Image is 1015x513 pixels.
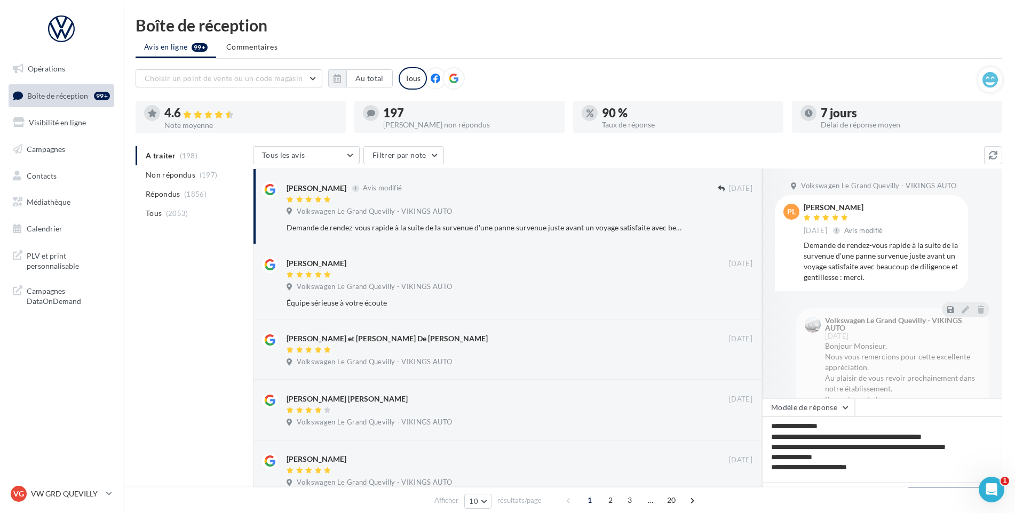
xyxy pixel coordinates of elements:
[184,190,207,198] span: (1856)
[287,222,683,233] div: Demande de rendez-vous rapide à la suite de la survenue d'une panne survenue juste avant un voyag...
[287,394,408,404] div: [PERSON_NAME] [PERSON_NAME]
[287,454,346,464] div: [PERSON_NAME]
[804,204,885,211] div: [PERSON_NAME]
[297,207,452,217] span: Volkswagen Le Grand Quevilly - VIKINGS AUTO
[6,244,116,276] a: PLV et print personnalisable
[729,334,752,344] span: [DATE]
[27,91,88,100] span: Boîte de réception
[6,218,116,240] a: Calendrier
[825,341,981,415] div: Bonjour Monsieur, Nous vous remercions pour cette excellente appréciation. Au plaisir de vous rev...
[6,165,116,187] a: Contacts
[804,226,827,236] span: [DATE]
[804,240,960,283] div: Demande de rendez-vous rapide à la suite de la survenue d'une panne survenue juste avant un voyag...
[328,69,393,87] button: Au total
[31,488,102,499] p: VW GRD QUEVILLY
[602,107,775,119] div: 90 %
[146,170,195,180] span: Non répondus
[621,492,638,509] span: 3
[469,497,478,506] span: 10
[1001,477,1009,485] span: 1
[581,492,598,509] span: 1
[94,92,110,100] div: 99+
[29,118,86,127] span: Visibilité en ligne
[464,494,491,509] button: 10
[27,284,110,307] span: Campagnes DataOnDemand
[9,484,114,504] a: VG VW GRD QUEVILLY
[399,67,427,90] div: Tous
[383,107,556,119] div: 197
[844,226,883,235] span: Avis modifié
[729,184,752,194] span: [DATE]
[6,84,116,107] a: Boîte de réception99+
[287,183,346,194] div: [PERSON_NAME]
[297,418,452,427] span: Volkswagen Le Grand Quevilly - VIKINGS AUTO
[136,69,322,87] button: Choisir un point de vente ou un code magasin
[979,477,1004,502] iframe: Intercom live chat
[253,146,360,164] button: Tous les avis
[363,146,444,164] button: Filtrer par note
[6,279,116,311] a: Campagnes DataOnDemand
[602,121,775,129] div: Taux de réponse
[729,455,752,465] span: [DATE]
[164,122,337,129] div: Note moyenne
[287,333,488,344] div: [PERSON_NAME] et [PERSON_NAME] De [PERSON_NAME]
[166,209,188,218] span: (2053)
[27,224,62,233] span: Calendrier
[287,298,683,308] div: Équipe sérieuse à votre écoute
[497,495,542,506] span: résultats/page
[821,107,994,119] div: 7 jours
[200,171,218,179] span: (197)
[27,171,57,180] span: Contacts
[146,208,162,219] span: Tous
[287,258,346,269] div: [PERSON_NAME]
[602,492,619,509] span: 2
[6,138,116,161] a: Campagnes
[825,317,979,332] div: Volkswagen Le Grand Quevilly - VIKINGS AUTO
[27,145,65,154] span: Campagnes
[383,121,556,129] div: [PERSON_NAME] non répondus
[346,69,393,87] button: Au total
[226,42,277,52] span: Commentaires
[27,197,70,206] span: Médiathèque
[6,111,116,134] a: Visibilité en ligne
[825,333,849,340] span: [DATE]
[297,282,452,292] span: Volkswagen Le Grand Quevilly - VIKINGS AUTO
[642,492,659,509] span: ...
[6,191,116,213] a: Médiathèque
[146,189,180,199] span: Répondus
[297,478,452,487] span: Volkswagen Le Grand Quevilly - VIKINGS AUTO
[762,398,855,416] button: Modèle de réponse
[787,206,796,217] span: PL
[663,492,680,509] span: 20
[13,488,24,499] span: VG
[6,58,116,80] a: Opérations
[729,259,752,269] span: [DATE]
[136,17,1002,33] div: Boîte de réception
[262,150,305,159] span: Tous les avis
[363,184,402,193] span: Avis modifié
[28,64,65,73] span: Opérations
[821,121,994,129] div: Délai de réponse moyen
[164,107,337,119] div: 4.6
[297,357,452,367] span: Volkswagen Le Grand Quevilly - VIKINGS AUTO
[729,395,752,404] span: [DATE]
[434,495,458,506] span: Afficher
[145,74,303,83] span: Choisir un point de vente ou un code magasin
[27,249,110,271] span: PLV et print personnalisable
[801,181,956,191] span: Volkswagen Le Grand Quevilly - VIKINGS AUTO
